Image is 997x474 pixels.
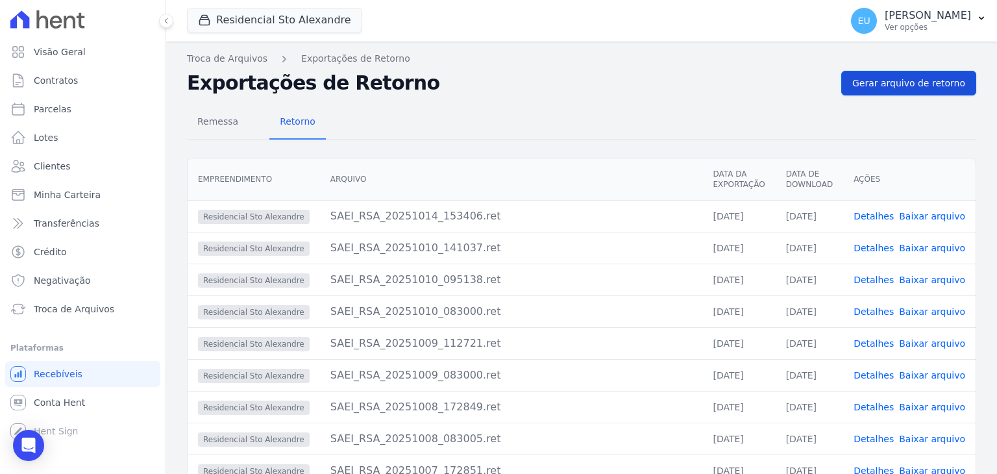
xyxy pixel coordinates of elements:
a: Baixar arquivo [899,434,965,444]
span: Contratos [34,74,78,87]
a: Negativação [5,268,160,293]
th: Data de Download [776,158,843,201]
span: Crédito [34,245,67,258]
a: Troca de Arquivos [187,52,267,66]
a: Baixar arquivo [899,306,965,317]
div: SAEI_RSA_20251009_083000.ret [330,368,693,383]
a: Baixar arquivo [899,243,965,253]
div: SAEI_RSA_20251008_083005.ret [330,431,693,447]
button: EU [PERSON_NAME] Ver opções [841,3,997,39]
td: [DATE] [702,423,775,455]
button: Residencial Sto Alexandre [187,8,362,32]
a: Visão Geral [5,39,160,65]
span: EU [858,16,870,25]
td: [DATE] [776,232,843,264]
span: Residencial Sto Alexandre [198,432,310,447]
span: Residencial Sto Alexandre [198,242,310,256]
nav: Tab selector [187,106,326,140]
a: Minha Carteira [5,182,160,208]
a: Detalhes [854,402,894,412]
nav: Breadcrumb [187,52,976,66]
h2: Exportações de Retorno [187,71,831,95]
th: Ações [843,158,976,201]
td: [DATE] [776,200,843,232]
a: Contratos [5,68,160,94]
a: Parcelas [5,96,160,122]
span: Conta Hent [34,396,85,409]
div: SAEI_RSA_20251014_153406.ret [330,208,693,224]
td: [DATE] [702,359,775,391]
a: Recebíveis [5,361,160,387]
p: [PERSON_NAME] [885,9,971,22]
div: Plataformas [10,340,155,356]
span: Transferências [34,217,99,230]
td: [DATE] [776,391,843,423]
a: Troca de Arquivos [5,296,160,322]
a: Remessa [187,106,249,140]
a: Gerar arquivo de retorno [841,71,976,95]
a: Baixar arquivo [899,338,965,349]
td: [DATE] [702,200,775,232]
a: Baixar arquivo [899,370,965,380]
a: Detalhes [854,211,894,221]
td: [DATE] [702,232,775,264]
td: [DATE] [702,327,775,359]
span: Parcelas [34,103,71,116]
a: Conta Hent [5,390,160,416]
span: Remessa [190,108,246,134]
td: [DATE] [776,359,843,391]
a: Clientes [5,153,160,179]
div: SAEI_RSA_20251010_095138.ret [330,272,693,288]
th: Empreendimento [188,158,320,201]
span: Residencial Sto Alexandre [198,210,310,224]
td: [DATE] [702,264,775,295]
a: Baixar arquivo [899,275,965,285]
td: [DATE] [776,423,843,455]
div: Open Intercom Messenger [13,430,44,461]
a: Lotes [5,125,160,151]
span: Recebíveis [34,368,82,380]
p: Ver opções [885,22,971,32]
div: SAEI_RSA_20251009_112721.ret [330,336,693,351]
span: Troca de Arquivos [34,303,114,316]
a: Detalhes [854,338,894,349]
a: Exportações de Retorno [301,52,410,66]
span: Residencial Sto Alexandre [198,273,310,288]
span: Gerar arquivo de retorno [852,77,965,90]
span: Retorno [272,108,323,134]
a: Baixar arquivo [899,402,965,412]
td: [DATE] [776,295,843,327]
th: Data da Exportação [702,158,775,201]
a: Retorno [269,106,326,140]
span: Minha Carteira [34,188,101,201]
td: [DATE] [776,327,843,359]
span: Residencial Sto Alexandre [198,401,310,415]
span: Residencial Sto Alexandre [198,305,310,319]
a: Detalhes [854,243,894,253]
a: Detalhes [854,370,894,380]
th: Arquivo [320,158,703,201]
span: Residencial Sto Alexandre [198,369,310,383]
div: SAEI_RSA_20251010_083000.ret [330,304,693,319]
span: Negativação [34,274,91,287]
a: Crédito [5,239,160,265]
div: SAEI_RSA_20251008_172849.ret [330,399,693,415]
a: Detalhes [854,275,894,285]
span: Lotes [34,131,58,144]
td: [DATE] [702,295,775,327]
a: Detalhes [854,306,894,317]
div: SAEI_RSA_20251010_141037.ret [330,240,693,256]
span: Visão Geral [34,45,86,58]
span: Clientes [34,160,70,173]
span: Residencial Sto Alexandre [198,337,310,351]
td: [DATE] [776,264,843,295]
td: [DATE] [702,391,775,423]
a: Transferências [5,210,160,236]
a: Detalhes [854,434,894,444]
a: Baixar arquivo [899,211,965,221]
